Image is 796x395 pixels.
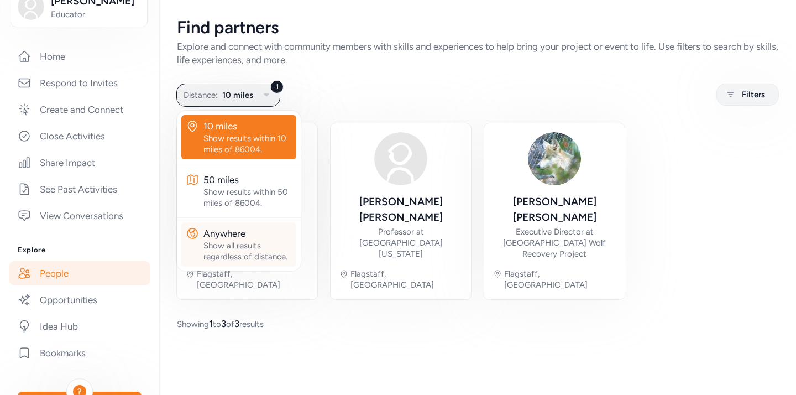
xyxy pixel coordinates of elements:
div: [PERSON_NAME] [PERSON_NAME] [339,194,462,225]
span: Educator [51,9,140,20]
img: Avatar [374,132,427,185]
div: 10 miles [203,119,292,133]
a: Close Activities [9,124,150,148]
h3: Explore [18,246,142,254]
div: Flagstaff, [GEOGRAPHIC_DATA] [504,268,616,290]
div: [PERSON_NAME] [PERSON_NAME] [493,194,616,225]
a: See Past Activities [9,177,150,201]
img: Avatar [528,132,581,185]
div: Show results within 10 miles of 86004. [203,133,292,155]
a: Idea Hub [9,314,150,339]
span: Filters [742,88,765,101]
a: Home [9,44,150,69]
div: Show results within 50 miles of 86004. [203,186,292,209]
div: 1 [270,80,284,93]
span: 1 [209,318,213,329]
div: 1Distance:10 miles [177,111,301,271]
a: Share Impact [9,150,150,175]
span: Distance: [184,89,218,102]
span: 3 [221,318,226,329]
a: Respond to Invites [9,71,150,95]
a: Create and Connect [9,97,150,122]
div: Explore and connect with community members with skills and experiences to help bring your project... [177,40,778,66]
a: Bookmarks [9,341,150,365]
div: Flagstaff, [GEOGRAPHIC_DATA] [350,268,462,290]
div: Anywhere [203,227,292,240]
div: Show all results regardless of distance. [203,240,292,262]
span: 3 [234,318,239,329]
div: Find partners [177,18,778,38]
div: Professor at [GEOGRAPHIC_DATA][US_STATE] [339,226,462,259]
a: Opportunities [9,288,150,312]
a: View Conversations [9,204,150,228]
button: 1Distance:10 miles [176,84,280,107]
a: People [9,261,150,285]
span: 10 miles [222,89,253,102]
span: Showing to of results [177,317,264,330]
div: 50 miles [203,173,292,186]
div: Flagstaff, [GEOGRAPHIC_DATA] [197,268,308,290]
div: Executive Director at [GEOGRAPHIC_DATA] Wolf Recovery Project [493,226,616,259]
